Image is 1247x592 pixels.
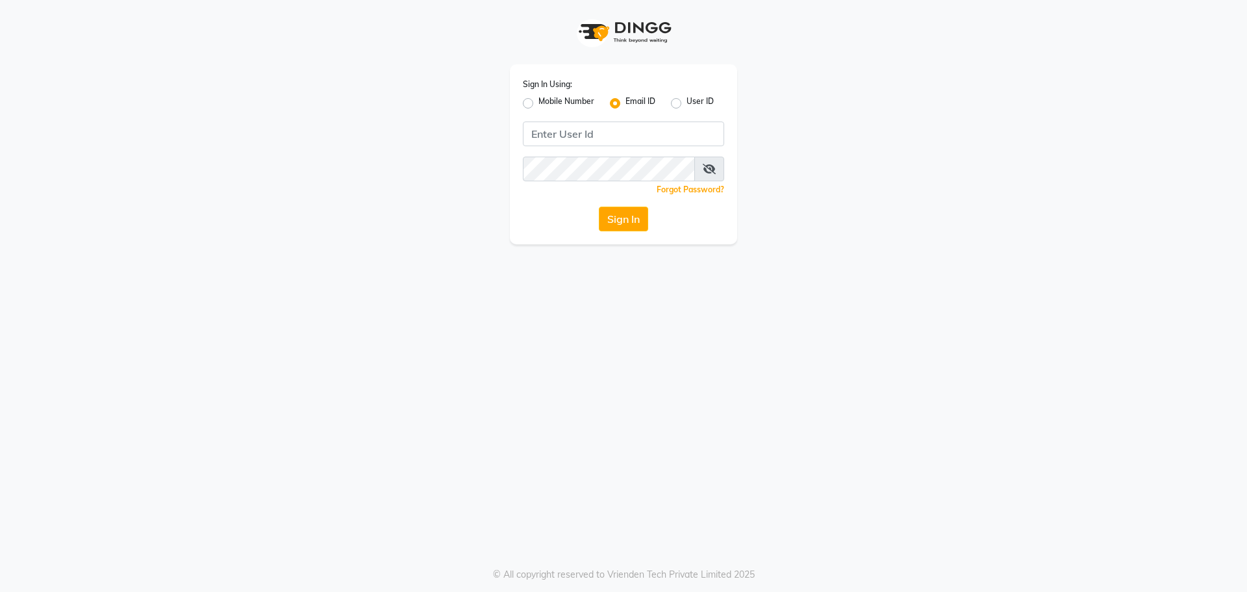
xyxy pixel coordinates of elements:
a: Forgot Password? [657,185,724,194]
input: Username [523,122,724,146]
input: Username [523,157,695,181]
label: User ID [686,96,714,111]
img: logo1.svg [572,13,675,51]
label: Mobile Number [538,96,594,111]
button: Sign In [599,207,648,231]
label: Email ID [625,96,655,111]
label: Sign In Using: [523,79,572,90]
